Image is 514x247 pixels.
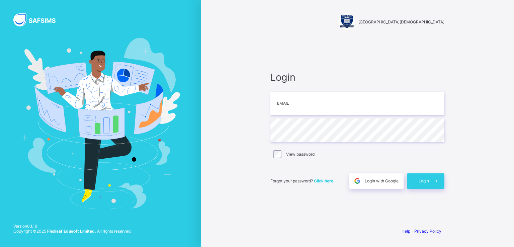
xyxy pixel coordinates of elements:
[270,178,333,183] span: Forgot your password?
[402,229,410,234] a: Help
[358,19,444,24] span: [GEOGRAPHIC_DATA][DEMOGRAPHIC_DATA]
[419,178,429,183] span: Login
[414,229,441,234] a: Privacy Policy
[270,71,444,83] span: Login
[47,229,96,234] strong: Flexisaf Edusoft Limited.
[353,177,361,185] img: google.396cfc9801f0270233282035f929180a.svg
[13,13,64,26] img: SAFSIMS Logo
[13,229,132,234] span: Copyright © 2025 All rights reserved.
[286,152,315,157] label: View password
[21,38,180,209] img: Hero Image
[314,178,333,183] a: Click here
[365,178,399,183] span: Login with Google
[13,224,132,229] span: Version 0.1.19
